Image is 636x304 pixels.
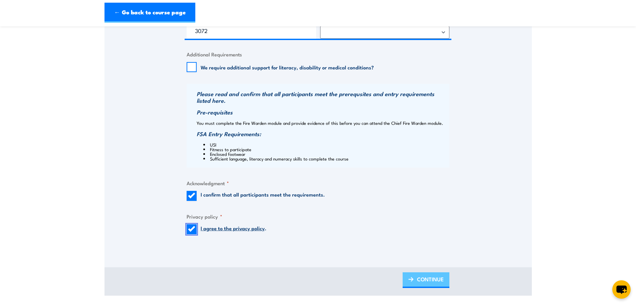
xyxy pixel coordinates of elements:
h3: FSA Entry Requirements: [197,130,448,137]
li: USI [203,142,448,147]
legend: Acknowledgment [187,179,229,187]
label: We require additional support for literacy, disability or medical conditions? [201,64,374,70]
span: CONTINUE [417,270,444,288]
legend: Privacy policy [187,213,222,220]
h3: Pre-requisites [197,109,448,115]
a: CONTINUE [403,272,449,288]
li: Enclosed footwear [203,151,448,156]
button: chat-button [612,280,631,299]
legend: Additional Requirements [187,50,242,58]
label: I confirm that all participants meet the requirements. [201,191,325,201]
a: I agree to the privacy policy [201,224,265,232]
li: Sufficient language, literacy and numeracy skills to complete the course [203,156,448,161]
p: You must complete the Fire Warden module and provide evidence of this before you can attend the C... [197,120,448,125]
a: ← Go back to course page [104,3,195,23]
h3: Please read and confirm that all participants meet the prerequsites and entry requirements listed... [197,90,448,104]
li: Fitness to participate [203,147,448,151]
label: . [201,224,266,234]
